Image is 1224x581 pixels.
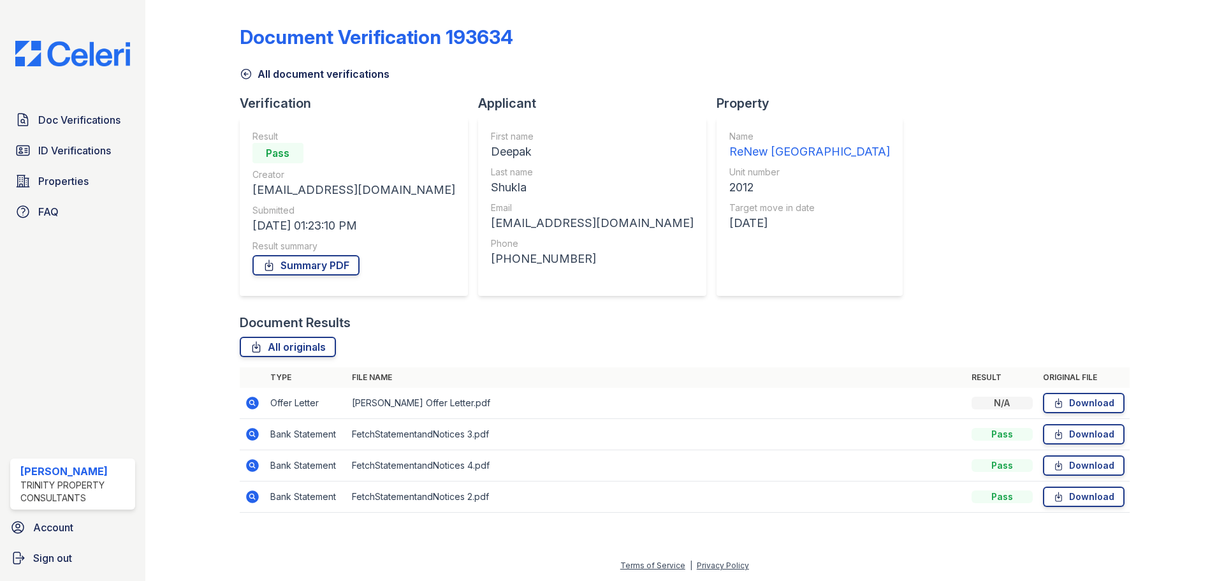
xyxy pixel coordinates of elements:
[347,482,966,513] td: FetchStatementandNotices 2.pdf
[972,459,1033,472] div: Pass
[729,130,890,161] a: Name ReNew [GEOGRAPHIC_DATA]
[491,130,694,143] div: First name
[729,130,890,143] div: Name
[491,202,694,214] div: Email
[697,561,749,570] a: Privacy Policy
[33,550,72,566] span: Sign out
[491,166,694,179] div: Last name
[729,202,890,214] div: Target move in date
[265,419,347,450] td: Bank Statement
[38,143,111,158] span: ID Verifications
[33,520,73,535] span: Account
[347,450,966,482] td: FetchStatementandNotices 4.pdf
[966,367,1038,388] th: Result
[10,138,135,163] a: ID Verifications
[1043,393,1125,413] a: Download
[717,94,913,112] div: Property
[252,181,455,199] div: [EMAIL_ADDRESS][DOMAIN_NAME]
[10,107,135,133] a: Doc Verifications
[729,214,890,232] div: [DATE]
[347,388,966,419] td: [PERSON_NAME] Offer Letter.pdf
[478,94,717,112] div: Applicant
[5,545,140,571] a: Sign out
[729,143,890,161] div: ReNew [GEOGRAPHIC_DATA]
[10,199,135,224] a: FAQ
[972,428,1033,441] div: Pass
[1038,367,1130,388] th: Original file
[265,367,347,388] th: Type
[252,255,360,276] a: Summary PDF
[5,41,140,66] img: CE_Logo_Blue-a8612792a0a2168367f1c8372b55b34899dd931a85d93a1a3d3e32e68fde9ad4.png
[240,94,478,112] div: Verification
[265,450,347,482] td: Bank Statement
[265,482,347,513] td: Bank Statement
[20,464,130,479] div: [PERSON_NAME]
[972,397,1033,409] div: N/A
[491,250,694,268] div: [PHONE_NUMBER]
[347,367,966,388] th: File name
[491,214,694,232] div: [EMAIL_ADDRESS][DOMAIN_NAME]
[620,561,685,570] a: Terms of Service
[240,337,336,357] a: All originals
[491,179,694,196] div: Shukla
[252,217,455,235] div: [DATE] 01:23:10 PM
[1043,455,1125,476] a: Download
[38,112,120,128] span: Doc Verifications
[5,515,140,540] a: Account
[38,173,89,189] span: Properties
[252,168,455,181] div: Creator
[252,204,455,217] div: Submitted
[690,561,692,570] div: |
[729,179,890,196] div: 2012
[38,204,59,219] span: FAQ
[972,490,1033,503] div: Pass
[240,66,390,82] a: All document verifications
[1043,487,1125,507] a: Download
[252,130,455,143] div: Result
[491,143,694,161] div: Deepak
[240,26,513,48] div: Document Verification 193634
[10,168,135,194] a: Properties
[252,240,455,253] div: Result summary
[252,143,303,163] div: Pass
[491,237,694,250] div: Phone
[347,419,966,450] td: FetchStatementandNotices 3.pdf
[1043,424,1125,445] a: Download
[240,314,351,332] div: Document Results
[265,388,347,419] td: Offer Letter
[20,479,130,504] div: Trinity Property Consultants
[729,166,890,179] div: Unit number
